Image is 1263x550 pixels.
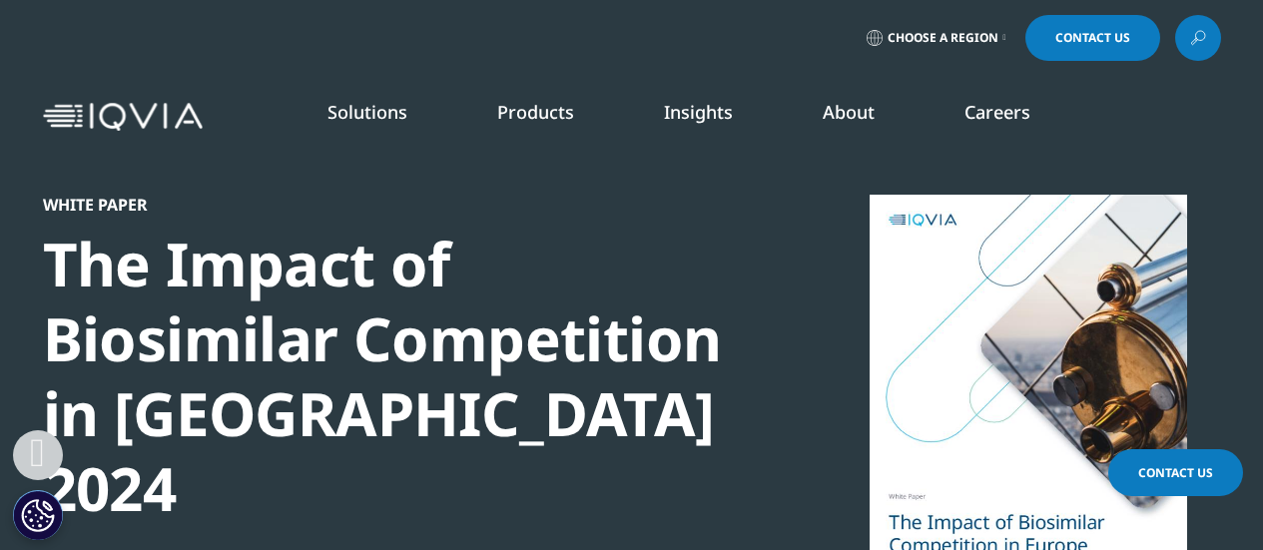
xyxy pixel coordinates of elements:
[43,103,203,132] img: IQVIA Healthcare Information Technology and Pharma Clinical Research Company
[964,100,1030,124] a: Careers
[327,100,407,124] a: Solutions
[664,100,733,124] a: Insights
[1138,464,1213,481] span: Contact Us
[1025,15,1160,61] a: Contact Us
[13,490,63,540] button: Cookie Settings
[497,100,574,124] a: Products
[43,195,728,215] div: White Paper
[888,30,998,46] span: Choose a Region
[1055,32,1130,44] span: Contact Us
[43,227,728,526] div: The Impact of Biosimilar Competition in [GEOGRAPHIC_DATA] 2024
[1108,449,1243,496] a: Contact Us
[823,100,875,124] a: About
[211,70,1221,164] nav: Primary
